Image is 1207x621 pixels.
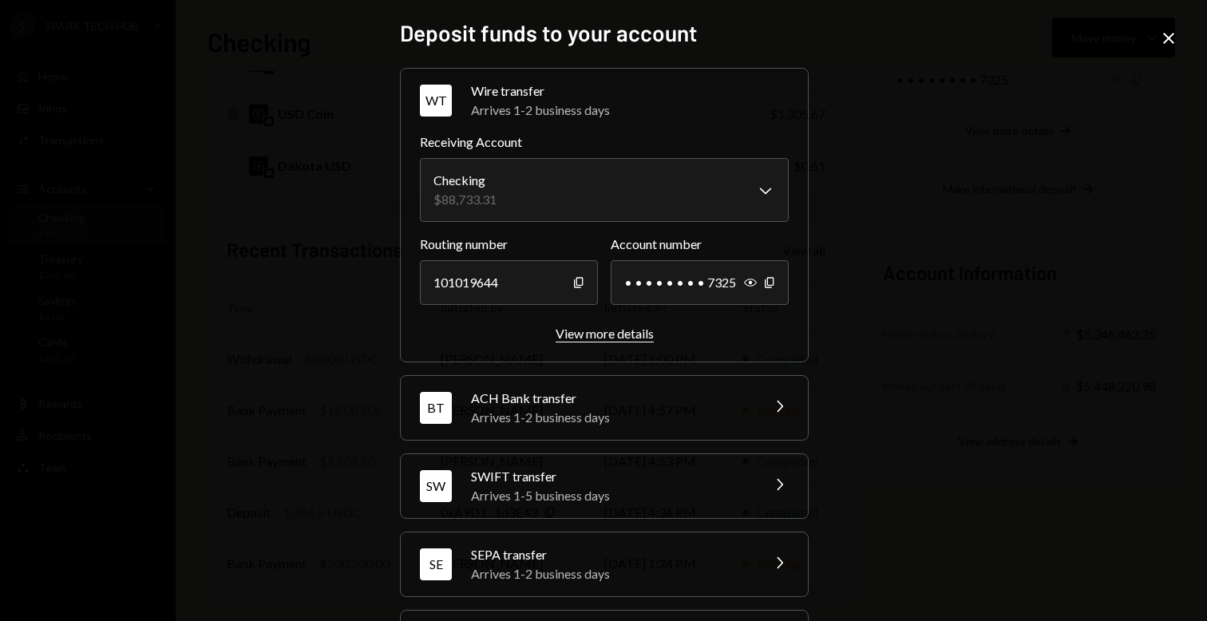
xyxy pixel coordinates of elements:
[611,260,789,305] div: • • • • • • • • 7325
[471,486,750,505] div: Arrives 1-5 business days
[611,235,789,254] label: Account number
[420,392,452,424] div: BT
[400,18,807,49] h2: Deposit funds to your account
[556,326,654,341] div: View more details
[471,467,750,486] div: SWIFT transfer
[401,376,808,440] button: BTACH Bank transferArrives 1-2 business days
[556,326,654,342] button: View more details
[420,235,598,254] label: Routing number
[401,532,808,596] button: SESEPA transferArrives 1-2 business days
[420,158,789,222] button: Receiving Account
[420,133,789,342] div: WTWire transferArrives 1-2 business days
[471,564,750,583] div: Arrives 1-2 business days
[420,470,452,502] div: SW
[420,133,789,152] label: Receiving Account
[471,408,750,427] div: Arrives 1-2 business days
[471,545,750,564] div: SEPA transfer
[401,454,808,518] button: SWSWIFT transferArrives 1-5 business days
[401,69,808,133] button: WTWire transferArrives 1-2 business days
[471,101,789,120] div: Arrives 1-2 business days
[471,81,789,101] div: Wire transfer
[420,260,598,305] div: 101019644
[420,548,452,580] div: SE
[420,85,452,117] div: WT
[471,389,750,408] div: ACH Bank transfer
